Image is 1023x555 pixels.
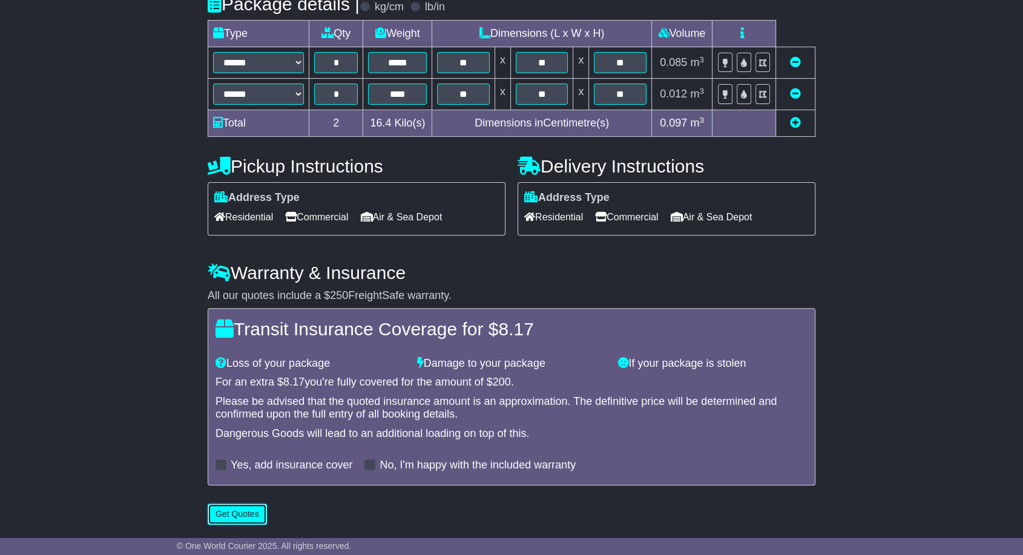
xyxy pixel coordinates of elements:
[214,191,300,205] label: Address Type
[208,289,815,303] div: All our quotes include a $ FreightSafe warranty.
[411,357,613,370] div: Damage to your package
[432,21,652,47] td: Dimensions (L x W x H)
[215,427,808,441] div: Dangerous Goods will lead to an additional loading on top of this.
[660,56,687,68] span: 0.085
[208,110,309,137] td: Total
[690,88,704,100] span: m
[208,504,267,525] button: Get Quotes
[518,156,815,176] h4: Delivery Instructions
[208,21,309,47] td: Type
[524,191,610,205] label: Address Type
[215,395,808,421] div: Please be advised that the quoted insurance amount is an approximation. The definitive price will...
[790,56,801,68] a: Remove this item
[660,88,687,100] span: 0.012
[573,79,589,110] td: x
[498,319,533,339] span: 8.17
[651,21,712,47] td: Volume
[363,110,432,137] td: Kilo(s)
[524,208,583,226] span: Residential
[215,376,808,389] div: For an extra $ you're fully covered for the amount of $ .
[231,459,352,472] label: Yes, add insurance cover
[208,156,505,176] h4: Pickup Instructions
[330,289,348,301] span: 250
[209,357,411,370] div: Loss of your package
[790,88,801,100] a: Remove this item
[660,117,687,129] span: 0.097
[790,117,801,129] a: Add new item
[361,208,442,226] span: Air & Sea Depot
[573,47,589,79] td: x
[699,116,704,125] sup: 3
[595,208,658,226] span: Commercial
[493,376,511,388] span: 200
[425,1,445,14] label: lb/in
[214,208,273,226] span: Residential
[208,263,815,283] h4: Warranty & Insurance
[283,376,304,388] span: 8.17
[612,357,814,370] div: If your package is stolen
[309,110,363,137] td: 2
[363,21,432,47] td: Weight
[370,117,391,129] span: 16.4
[215,319,808,339] h4: Transit Insurance Coverage for $
[380,459,576,472] label: No, I'm happy with the included warranty
[699,55,704,64] sup: 3
[671,208,752,226] span: Air & Sea Depot
[690,117,704,129] span: m
[495,79,510,110] td: x
[285,208,348,226] span: Commercial
[690,56,704,68] span: m
[375,1,404,14] label: kg/cm
[495,47,510,79] td: x
[177,541,352,551] span: © One World Courier 2025. All rights reserved.
[309,21,363,47] td: Qty
[699,87,704,96] sup: 3
[432,110,652,137] td: Dimensions in Centimetre(s)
